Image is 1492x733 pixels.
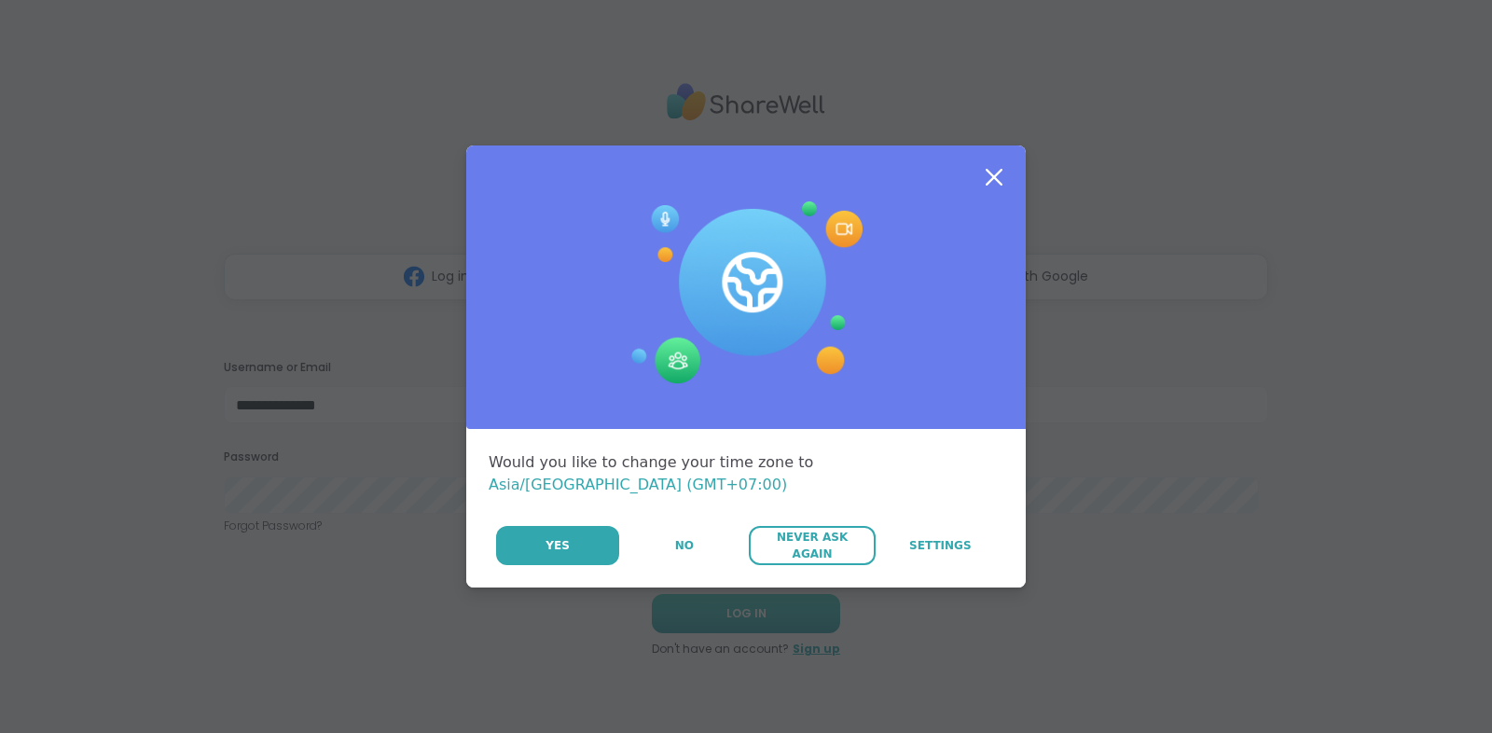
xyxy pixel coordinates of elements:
[909,537,972,554] span: Settings
[489,451,1003,496] div: Would you like to change your time zone to
[546,537,570,554] span: Yes
[758,529,865,562] span: Never Ask Again
[496,526,619,565] button: Yes
[621,526,747,565] button: No
[877,526,1003,565] a: Settings
[489,476,787,493] span: Asia/[GEOGRAPHIC_DATA] (GMT+07:00)
[749,526,875,565] button: Never Ask Again
[629,201,863,384] img: Session Experience
[675,537,694,554] span: No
